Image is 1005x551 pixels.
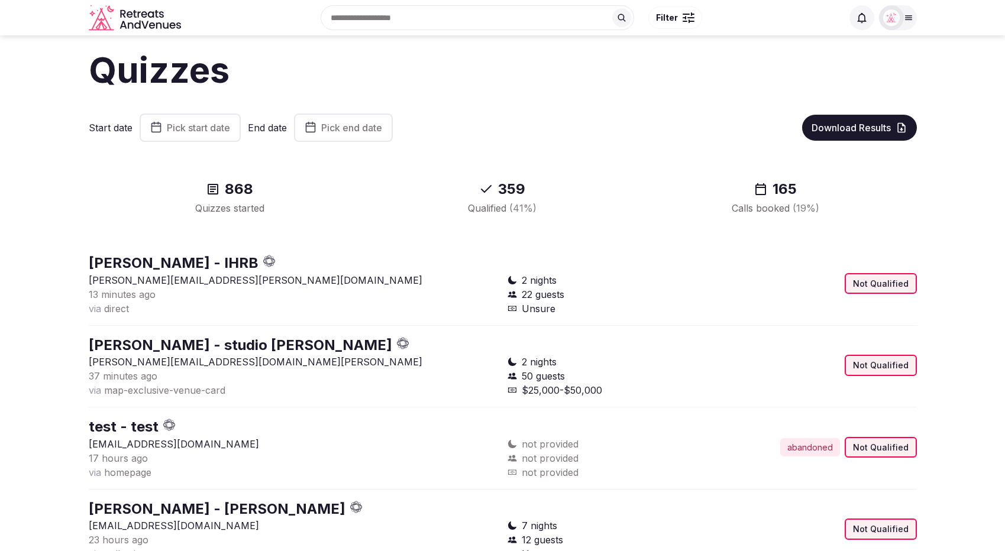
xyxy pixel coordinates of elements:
[508,302,707,316] div: Unsure
[89,518,498,533] p: [EMAIL_ADDRESS][DOMAIN_NAME]
[653,180,897,199] div: 165
[89,121,133,134] label: Start date
[845,355,917,376] div: Not Qualified
[845,273,917,294] div: Not Qualified
[89,452,148,464] span: 17 hours ago
[104,303,129,315] span: direct
[845,518,917,540] div: Not Qualified
[89,287,156,302] button: 13 minutes ago
[89,499,345,519] button: [PERSON_NAME] - [PERSON_NAME]
[653,201,897,215] div: Calls booked
[509,202,537,214] span: ( 41 %)
[802,115,917,141] button: Download Results
[89,289,156,300] span: 13 minutes ago
[89,533,148,547] button: 23 hours ago
[167,122,230,134] span: Pick start date
[648,7,702,29] button: Filter
[522,273,557,287] span: 2 nights
[89,370,157,382] span: 37 minutes ago
[522,451,579,465] span: not provided
[508,383,707,397] div: $25,000-$50,000
[108,201,352,215] div: Quizzes started
[380,201,625,215] div: Qualified
[522,518,557,533] span: 7 nights
[89,466,101,478] span: via
[522,369,565,383] span: 50 guests
[104,384,225,396] span: map-exclusive-venue-card
[140,114,241,142] button: Pick start date
[89,500,345,517] a: [PERSON_NAME] - [PERSON_NAME]
[656,12,678,24] span: Filter
[89,418,159,435] a: test - test
[89,254,258,271] a: [PERSON_NAME] - IHRB
[89,5,183,31] svg: Retreats and Venues company logo
[845,437,917,458] div: Not Qualified
[793,202,819,214] span: ( 19 %)
[812,122,891,134] span: Download Results
[89,384,101,396] span: via
[380,180,625,199] div: 359
[89,273,498,287] p: [PERSON_NAME][EMAIL_ADDRESS][PERSON_NAME][DOMAIN_NAME]
[883,9,900,26] img: Matt Grant Oakes
[89,5,183,31] a: Visit the homepage
[89,355,498,369] p: [PERSON_NAME][EMAIL_ADDRESS][DOMAIN_NAME][PERSON_NAME]
[522,437,579,451] span: not provided
[780,438,840,457] div: abandoned
[89,303,101,315] span: via
[89,369,157,383] button: 37 minutes ago
[89,534,148,546] span: 23 hours ago
[108,180,352,199] div: 868
[248,121,287,134] label: End date
[508,465,707,479] div: not provided
[321,122,382,134] span: Pick end date
[89,253,258,273] button: [PERSON_NAME] - IHRB
[522,355,557,369] span: 2 nights
[294,114,393,142] button: Pick end date
[104,466,151,478] span: homepage
[89,335,392,355] button: [PERSON_NAME] - studio [PERSON_NAME]
[522,287,564,302] span: 22 guests
[89,417,159,437] button: test - test
[89,336,392,354] a: [PERSON_NAME] - studio [PERSON_NAME]
[89,45,917,95] h1: Quizzes
[89,451,148,465] button: 17 hours ago
[522,533,563,547] span: 12 guests
[89,437,498,451] p: [EMAIL_ADDRESS][DOMAIN_NAME]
